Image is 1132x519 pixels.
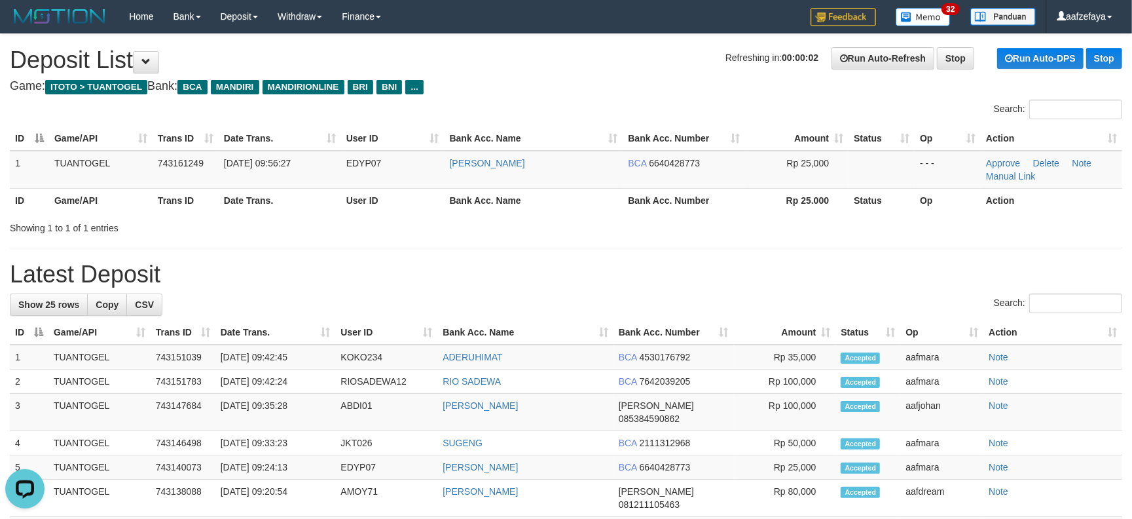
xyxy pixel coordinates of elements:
[10,47,1122,73] h1: Deposit List
[841,353,880,364] span: Accepted
[437,320,613,345] th: Bank Acc. Name: activate to sort column ascending
[346,158,382,168] span: EDYP07
[151,394,215,431] td: 743147684
[640,438,691,448] span: Copy 2111312968 to clipboard
[177,80,207,94] span: BCA
[986,171,1036,182] a: Manual Link
[215,370,336,394] td: [DATE] 09:42:24
[443,486,518,497] a: [PERSON_NAME]
[405,80,423,94] span: ...
[335,431,437,455] td: JKT026
[49,126,153,151] th: Game/API: activate to sort column ascending
[335,320,437,345] th: User ID: activate to sort column ascending
[970,8,1036,26] img: panduan.png
[376,80,402,94] span: BNI
[45,80,147,94] span: ITOTO > TUANTOGEL
[619,352,637,362] span: BCA
[989,438,1008,448] a: Note
[849,188,915,212] th: Status
[10,216,462,235] div: Showing 1 to 1 of 1 entries
[10,370,48,394] td: 2
[443,438,483,448] a: SUGENG
[341,188,445,212] th: User ID
[900,345,983,370] td: aafmara
[215,431,336,455] td: [DATE] 09:33:23
[619,413,680,424] span: Copy 085384590862 to clipboard
[224,158,291,168] span: [DATE] 09:56:27
[10,320,48,345] th: ID: activate to sort column descending
[215,455,336,480] td: [DATE] 09:24:13
[263,80,344,94] span: MANDIRIONLINE
[619,438,637,448] span: BCA
[48,480,151,517] td: TUANTOGEL
[335,345,437,370] td: KOKO234
[10,126,49,151] th: ID: activate to sort column descending
[48,431,151,455] td: TUANTOGEL
[900,480,983,517] td: aafdream
[158,158,204,168] span: 743161249
[900,394,983,431] td: aafjohan
[10,431,48,455] td: 4
[18,299,79,310] span: Show 25 rows
[811,8,876,26] img: Feedback.jpg
[997,48,1084,69] a: Run Auto-DPS
[619,400,694,411] span: [PERSON_NAME]
[10,261,1122,288] h1: Latest Deposit
[787,158,830,168] span: Rp 25,000
[49,188,153,212] th: Game/API
[725,52,818,63] span: Refreshing in:
[734,431,836,455] td: Rp 50,000
[215,394,336,431] td: [DATE] 09:35:28
[135,299,154,310] span: CSV
[986,158,1020,168] a: Approve
[1033,158,1059,168] a: Delete
[335,455,437,480] td: EDYP07
[348,80,373,94] span: BRI
[96,299,119,310] span: Copy
[10,151,49,189] td: 1
[900,431,983,455] td: aafmara
[211,80,259,94] span: MANDIRI
[734,455,836,480] td: Rp 25,000
[841,463,880,474] span: Accepted
[619,462,637,472] span: BCA
[900,370,983,394] td: aafmara
[153,188,219,212] th: Trans ID
[219,188,341,212] th: Date Trans.
[989,400,1008,411] a: Note
[989,352,1008,362] a: Note
[48,394,151,431] td: TUANTOGEL
[989,462,1008,472] a: Note
[619,376,637,387] span: BCA
[215,320,336,345] th: Date Trans.: activate to sort column ascending
[10,7,109,26] img: MOTION_logo.png
[623,188,745,212] th: Bank Acc. Number
[48,455,151,480] td: TUANTOGEL
[915,188,981,212] th: Op
[619,499,680,510] span: Copy 081211105463 to clipboard
[981,126,1122,151] th: Action: activate to sort column ascending
[151,320,215,345] th: Trans ID: activate to sort column ascending
[628,158,646,168] span: BCA
[48,370,151,394] td: TUANTOGEL
[994,294,1122,313] label: Search:
[619,486,694,497] span: [PERSON_NAME]
[10,345,48,370] td: 1
[151,455,215,480] td: 743140073
[1029,100,1122,119] input: Search:
[151,370,215,394] td: 743151783
[10,294,88,316] a: Show 25 rows
[941,3,959,15] span: 32
[896,8,951,26] img: Button%20Memo.svg
[5,5,45,45] button: Open LiveChat chat widget
[734,320,836,345] th: Amount: activate to sort column ascending
[10,80,1122,93] h4: Game: Bank:
[900,320,983,345] th: Op: activate to sort column ascending
[613,320,734,345] th: Bank Acc. Number: activate to sort column ascending
[215,480,336,517] td: [DATE] 09:20:54
[989,486,1008,497] a: Note
[48,320,151,345] th: Game/API: activate to sort column ascending
[849,126,915,151] th: Status: activate to sort column ascending
[640,462,691,472] span: Copy 6640428773 to clipboard
[981,188,1122,212] th: Action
